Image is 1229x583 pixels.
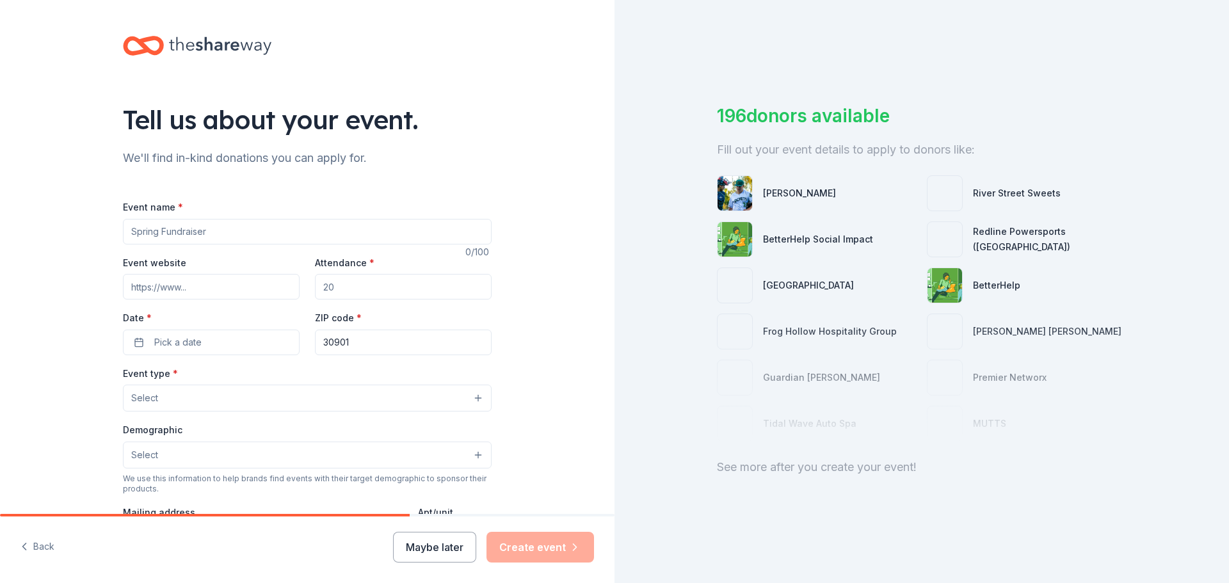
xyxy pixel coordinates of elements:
[123,274,300,299] input: https://www...
[718,176,752,211] img: photo for Augusta GreenJackets
[763,232,873,247] div: BetterHelp Social Impact
[123,219,492,244] input: Spring Fundraiser
[20,534,54,561] button: Back
[315,257,374,269] label: Attendance
[465,244,492,260] div: 0 /100
[154,335,202,350] span: Pick a date
[928,222,962,257] img: photo for Redline Powersports (Augusta)
[315,312,362,324] label: ZIP code
[131,447,158,463] span: Select
[123,424,182,436] label: Demographic
[123,102,492,138] div: Tell us about your event.
[717,457,1127,477] div: See more after you create your event!
[418,506,453,519] label: Apt/unit
[123,148,492,168] div: We'll find in-kind donations you can apply for.
[928,176,962,211] img: photo for River Street Sweets
[763,186,836,201] div: [PERSON_NAME]
[131,390,158,406] span: Select
[973,186,1061,201] div: River Street Sweets
[717,102,1127,129] div: 196 donors available
[718,268,752,303] img: photo for Wind Creek Hospitality
[315,330,492,355] input: 12345 (U.S. only)
[123,201,183,214] label: Event name
[393,532,476,563] button: Maybe later
[763,278,854,293] div: [GEOGRAPHIC_DATA]
[123,385,492,411] button: Select
[123,257,186,269] label: Event website
[973,278,1020,293] div: BetterHelp
[123,367,178,380] label: Event type
[973,224,1127,255] div: Redline Powersports ([GEOGRAPHIC_DATA])
[315,274,492,299] input: 20
[123,312,300,324] label: Date
[123,442,492,468] button: Select
[123,330,300,355] button: Pick a date
[718,222,752,257] img: photo for BetterHelp Social Impact
[928,268,962,303] img: photo for BetterHelp
[123,506,195,519] label: Mailing address
[717,140,1127,160] div: Fill out your event details to apply to donors like:
[123,474,492,494] div: We use this information to help brands find events with their target demographic to sponsor their...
